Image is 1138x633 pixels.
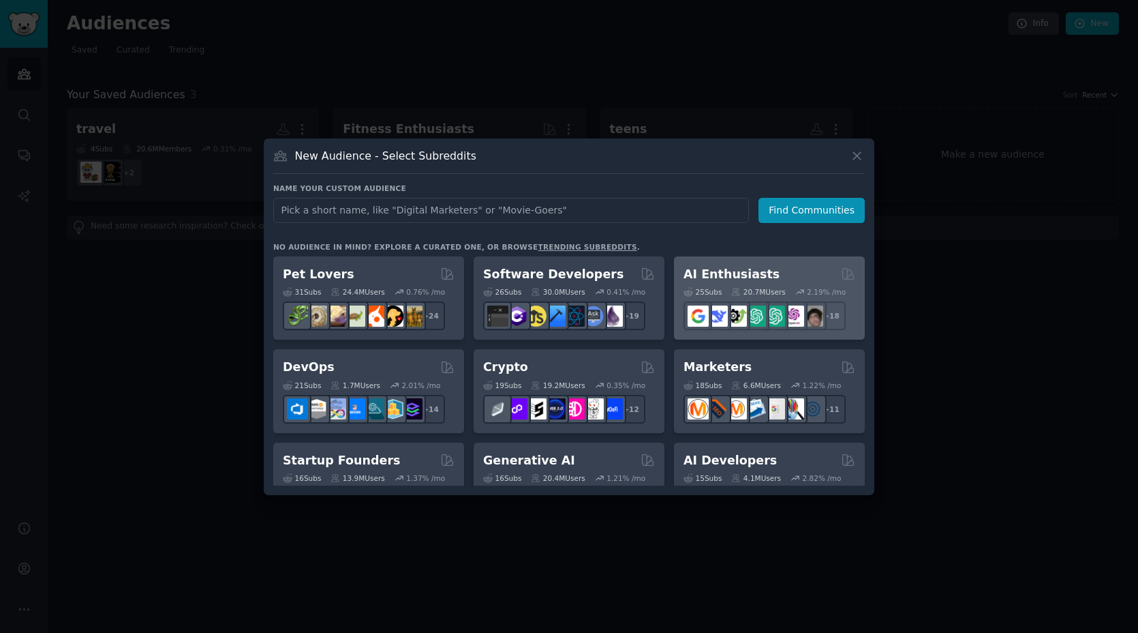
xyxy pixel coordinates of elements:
[330,381,380,390] div: 1.7M Users
[306,306,327,327] img: ballpython
[283,473,321,483] div: 16 Sub s
[683,266,780,283] h2: AI Enthusiasts
[483,381,521,390] div: 19 Sub s
[817,395,846,424] div: + 11
[683,381,722,390] div: 18 Sub s
[401,306,422,327] img: dogbreed
[564,306,585,327] img: reactnative
[745,398,766,419] img: Emailmarketing
[283,381,321,390] div: 21 Sub s
[283,452,400,469] h2: Startup Founders
[344,398,365,419] img: DevOpsLinks
[487,398,508,419] img: ethfinance
[344,306,365,327] img: turtle
[483,359,528,376] h2: Crypto
[544,306,566,327] img: iOSProgramming
[803,381,842,390] div: 1.22 % /mo
[401,398,422,419] img: PlatformEngineers
[406,287,445,297] div: 0.76 % /mo
[817,301,846,330] div: + 18
[683,473,722,483] div: 15 Sub s
[325,398,346,419] img: Docker_DevOps
[726,398,747,419] img: AskMarketing
[487,306,508,327] img: software
[283,359,335,376] h2: DevOps
[325,306,346,327] img: leopardgeckos
[483,287,521,297] div: 26 Sub s
[602,398,623,419] img: defi_
[564,398,585,419] img: defiblockchain
[382,398,403,419] img: aws_cdk
[506,398,527,419] img: 0xPolygon
[707,398,728,419] img: bigseo
[531,473,585,483] div: 20.4M Users
[688,398,709,419] img: content_marketing
[707,306,728,327] img: DeepSeek
[617,395,645,424] div: + 12
[606,473,645,483] div: 1.21 % /mo
[273,183,865,193] h3: Name your custom audience
[382,306,403,327] img: PetAdvice
[583,306,604,327] img: AskComputerScience
[731,381,781,390] div: 6.6M Users
[807,287,846,297] div: 2.19 % /mo
[283,287,321,297] div: 31 Sub s
[295,149,476,163] h3: New Audience - Select Subreddits
[731,287,785,297] div: 20.7M Users
[273,242,640,252] div: No audience in mind? Explore a curated one, or browse .
[531,381,585,390] div: 19.2M Users
[416,395,445,424] div: + 14
[544,398,566,419] img: web3
[683,359,752,376] h2: Marketers
[606,381,645,390] div: 0.35 % /mo
[802,398,823,419] img: OnlineMarketing
[764,398,785,419] img: googleads
[283,266,354,283] h2: Pet Lovers
[363,398,384,419] img: platformengineering
[363,306,384,327] img: cockatiel
[683,287,722,297] div: 25 Sub s
[483,452,575,469] h2: Generative AI
[483,473,521,483] div: 16 Sub s
[764,306,785,327] img: chatgpt_prompts_
[783,398,804,419] img: MarketingResearch
[731,473,781,483] div: 4.1M Users
[287,398,308,419] img: azuredevops
[525,398,547,419] img: ethstaker
[506,306,527,327] img: csharp
[602,306,623,327] img: elixir
[406,473,445,483] div: 1.37 % /mo
[758,198,865,223] button: Find Communities
[745,306,766,327] img: chatgpt_promptDesign
[330,287,384,297] div: 24.4M Users
[483,266,624,283] h2: Software Developers
[683,452,777,469] h2: AI Developers
[531,287,585,297] div: 30.0M Users
[583,398,604,419] img: CryptoNews
[803,473,842,483] div: 2.82 % /mo
[306,398,327,419] img: AWS_Certified_Experts
[783,306,804,327] img: OpenAIDev
[726,306,747,327] img: AItoolsCatalog
[688,306,709,327] img: GoogleGeminiAI
[617,301,645,330] div: + 19
[273,198,749,223] input: Pick a short name, like "Digital Marketers" or "Movie-Goers"
[525,306,547,327] img: learnjavascript
[287,306,308,327] img: herpetology
[416,301,445,330] div: + 24
[402,381,441,390] div: 2.01 % /mo
[802,306,823,327] img: ArtificalIntelligence
[606,287,645,297] div: 0.41 % /mo
[538,243,636,251] a: trending subreddits
[330,473,384,483] div: 13.9M Users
